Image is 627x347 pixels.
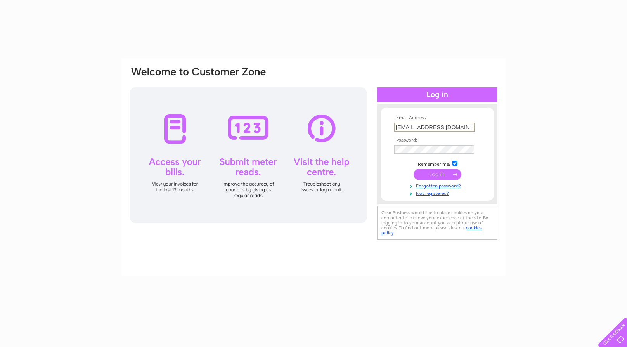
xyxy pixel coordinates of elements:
[392,160,482,167] td: Remember me?
[377,206,497,240] div: Clear Business would like to place cookies on your computer to improve your experience of the sit...
[414,169,461,180] input: Submit
[392,115,482,121] th: Email Address:
[381,225,482,236] a: cookies policy
[392,138,482,143] th: Password:
[394,189,482,196] a: Not registered?
[394,182,482,189] a: Forgotten password?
